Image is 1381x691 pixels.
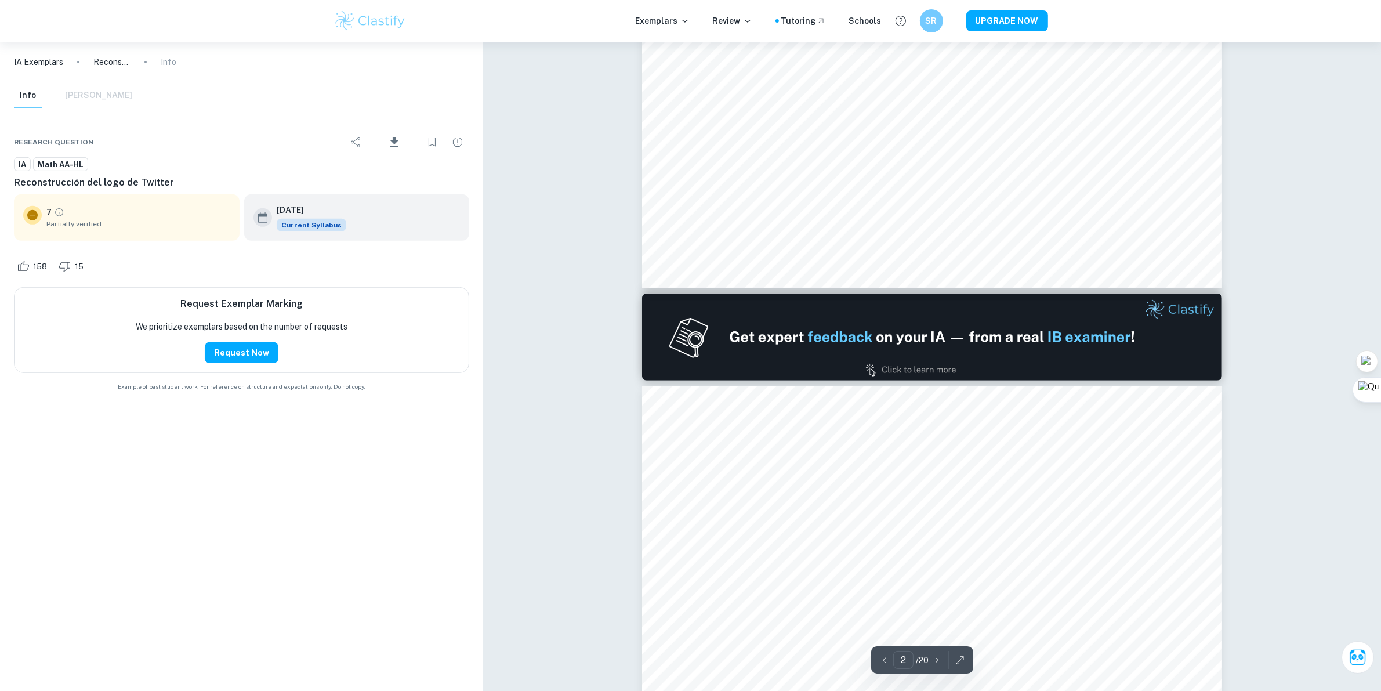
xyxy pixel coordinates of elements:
[180,297,303,311] h6: Request Exemplar Marking
[56,257,90,276] div: Dislike
[14,56,63,68] a: IA Exemplars
[642,294,1222,381] img: Ad
[781,15,826,27] a: Tutoring
[14,137,94,147] span: Research question
[14,176,469,190] h6: Reconstrucción del logo de Twitter
[446,131,469,154] div: Report issue
[33,157,88,172] a: Math AA-HL
[334,9,407,32] img: Clastify logo
[136,320,347,333] p: We prioritize exemplars based on the number of requests
[277,204,337,216] h6: [DATE]
[161,56,176,68] p: Info
[277,219,346,231] div: This exemplar is based on the current syllabus. Feel free to refer to it for inspiration/ideas wh...
[27,261,53,273] span: 158
[46,219,230,229] span: Partially verified
[14,83,42,108] button: Info
[93,56,131,68] p: Reconstrucción del logo de Twitter
[925,15,938,27] h6: SR
[345,131,368,154] div: Share
[849,15,882,27] a: Schools
[916,654,929,667] p: / 20
[891,11,911,31] button: Help and Feedback
[54,207,64,218] a: Grade partially verified
[46,206,52,219] p: 7
[1342,641,1374,674] button: Ask Clai
[277,219,346,231] span: Current Syllabus
[636,15,690,27] p: Exemplars
[205,342,278,363] button: Request Now
[920,9,943,32] button: SR
[14,257,53,276] div: Like
[14,157,31,172] a: IA
[421,131,444,154] div: Bookmark
[34,159,88,171] span: Math AA-HL
[713,15,752,27] p: Review
[966,10,1048,31] button: UPGRADE NOW
[370,127,418,157] div: Download
[14,382,469,391] span: Example of past student work. For reference on structure and expectations only. Do not copy.
[15,159,30,171] span: IA
[68,261,90,273] span: 15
